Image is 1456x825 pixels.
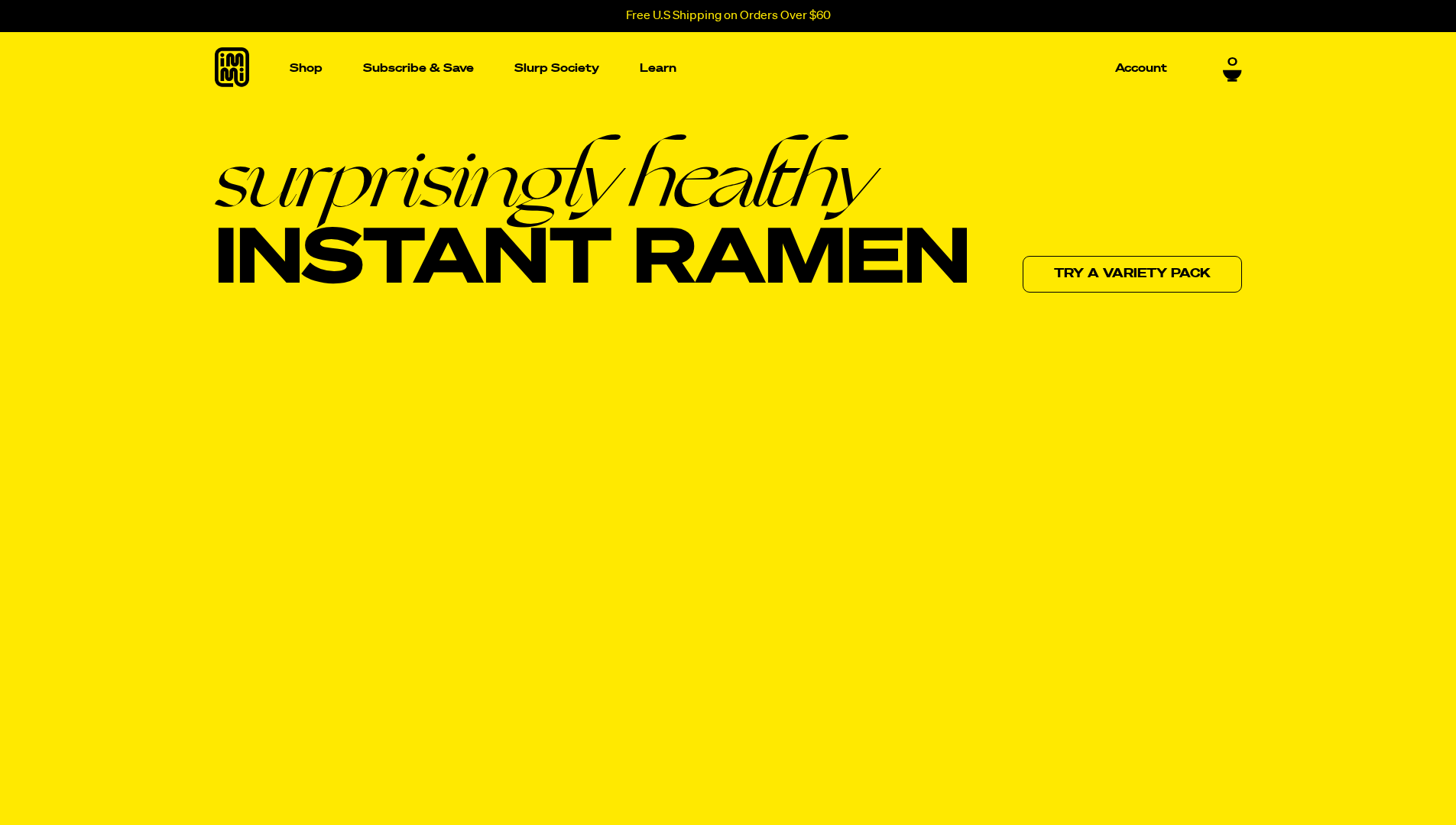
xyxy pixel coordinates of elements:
[284,32,329,105] a: Shop
[363,63,474,74] p: Subscribe & Save
[284,32,1173,105] nav: Main navigation
[215,135,970,219] em: surprisingly healthy
[634,32,683,105] a: Learn
[626,9,831,23] p: Free U.S Shipping on Orders Over $60
[1227,56,1237,70] span: 0
[1109,57,1173,80] a: Account
[640,63,676,74] p: Learn
[1223,56,1242,82] a: 0
[514,63,599,74] p: Slurp Society
[290,63,323,74] p: Shop
[1023,256,1242,293] a: Try a variety pack
[357,57,480,80] a: Subscribe & Save
[215,135,970,303] h1: Instant Ramen
[1115,63,1167,74] p: Account
[508,57,605,80] a: Slurp Society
